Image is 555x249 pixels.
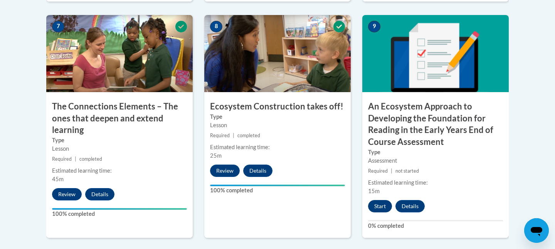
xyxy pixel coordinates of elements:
div: Estimated learning time: [368,178,503,187]
label: 0% completed [368,222,503,230]
label: 100% completed [52,210,187,218]
div: Lesson [52,145,187,153]
span: completed [79,156,102,162]
span: | [391,168,392,174]
h3: The Connections Elements – The ones that deepen and extend learning [46,101,193,136]
button: Review [52,188,82,200]
div: Lesson [210,121,345,130]
button: Review [210,165,240,177]
button: Start [368,200,392,212]
button: Details [85,188,114,200]
div: Assessment [368,156,503,165]
label: Type [210,113,345,121]
span: completed [237,133,260,138]
iframe: Button to launch messaging window [524,218,549,243]
span: 15m [368,188,380,194]
span: 9 [368,21,380,32]
label: Type [52,136,187,145]
span: 45m [52,176,64,182]
span: Required [368,168,388,174]
div: Your progress [210,185,345,186]
label: 100% completed [210,186,345,195]
span: Required [210,133,230,138]
img: Course Image [362,15,509,92]
img: Course Image [46,15,193,92]
span: 8 [210,21,222,32]
button: Details [243,165,272,177]
img: Course Image [204,15,351,92]
span: | [75,156,76,162]
div: Estimated learning time: [210,143,345,151]
h3: An Ecosystem Approach to Developing the Foundation for Reading in the Early Years End of Course A... [362,101,509,148]
span: Required [52,156,72,162]
span: | [233,133,234,138]
div: Estimated learning time: [52,167,187,175]
h3: Ecosystem Construction takes off! [204,101,351,113]
label: Type [368,148,503,156]
button: Details [395,200,425,212]
span: 7 [52,21,64,32]
span: not started [395,168,419,174]
span: 25m [210,152,222,159]
div: Your progress [52,208,187,210]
